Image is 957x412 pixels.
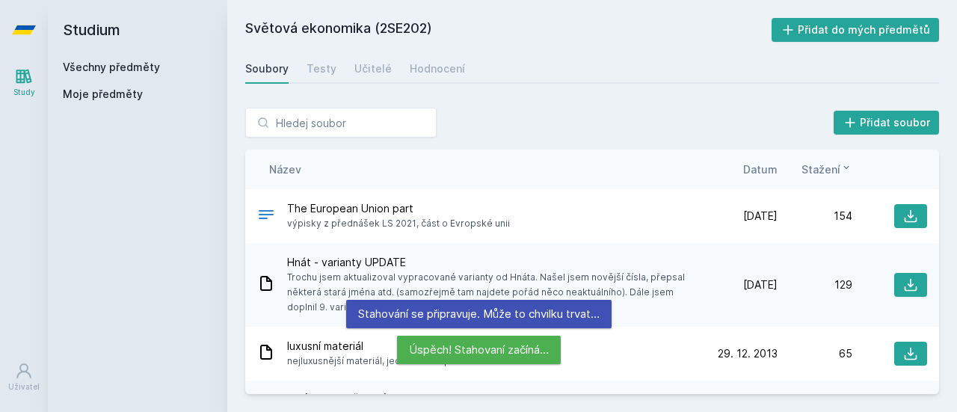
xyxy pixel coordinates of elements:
span: Trochu jsem aktualizoval vypracované varianty od Hnáta. Našel jsem novější čísla, přepsal některá... [287,270,697,315]
div: 154 [778,209,852,224]
div: 65 [778,346,852,361]
a: Všechny předměty [63,61,160,73]
a: Učitelé [354,54,392,84]
a: Uživatel [3,354,45,400]
h2: Světová ekonomika (2SE202) [245,18,772,42]
button: Přidat soubor [834,111,940,135]
div: Soubory [245,61,289,76]
div: Stahování se připravuje. Může to chvilku trvat… [346,300,612,328]
span: Stažení [801,162,840,177]
span: [DATE] [743,277,778,292]
span: luxusní materiál [287,339,461,354]
div: Study [13,87,35,98]
a: Testy [307,54,336,84]
div: .DOCX [257,206,275,227]
input: Hledej soubor [245,108,437,138]
a: Study [3,60,45,105]
button: Přidat do mých předmětů [772,18,940,42]
div: Testy [307,61,336,76]
span: The European Union part [287,201,510,216]
span: Moje předměty [63,87,143,102]
span: Hnát - varianty UPDATE [287,255,697,270]
span: nejluxusnější materiál, jednička v kapse [287,354,461,369]
button: Datum [743,162,778,177]
div: Učitelé [354,61,392,76]
div: Hodnocení [410,61,465,76]
a: Soubory [245,54,289,84]
button: Stažení [801,162,852,177]
div: Uživatel [8,381,40,393]
div: Úspěch! Stahovaní začíná… [397,336,561,364]
a: Hodnocení [410,54,465,84]
span: [DATE] [743,209,778,224]
div: 129 [778,277,852,292]
span: výpisky z přednášek LS 2021, část o Evropské unii [287,216,510,231]
span: 29. 12. 2013 [718,346,778,361]
button: Název [269,162,301,177]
